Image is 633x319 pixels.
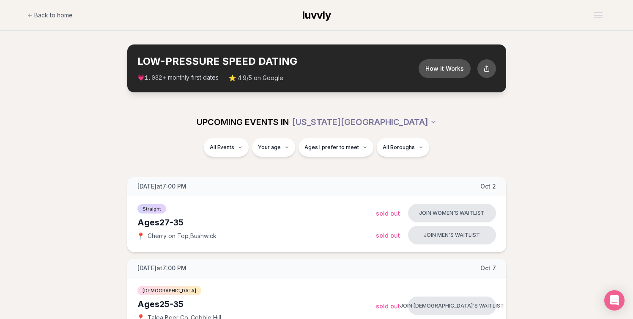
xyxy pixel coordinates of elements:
span: 1,032 [145,75,162,81]
span: Cherry on Top , Bushwick [148,232,216,240]
span: Ages I prefer to meet [304,144,359,151]
span: Back to home [34,11,73,19]
button: All Events [204,138,249,157]
button: Join [DEMOGRAPHIC_DATA]'s waitlist [408,297,496,315]
span: Sold Out [376,210,400,217]
button: Open menu [591,9,606,22]
a: Back to home [27,7,73,24]
button: How it Works [419,59,471,78]
button: [US_STATE][GEOGRAPHIC_DATA] [292,113,437,131]
span: Oct 7 [480,264,496,272]
div: Ages 25-35 [137,298,376,310]
h2: LOW-PRESSURE SPEED DATING [137,55,419,68]
span: ⭐ 4.9/5 on Google [229,74,283,82]
span: [DATE] at 7:00 PM [137,264,186,272]
button: All Boroughs [377,138,429,157]
span: [DEMOGRAPHIC_DATA] [137,286,201,295]
span: [DATE] at 7:00 PM [137,182,186,191]
span: 💗 + monthly first dates [137,73,219,82]
div: Ages 27-35 [137,216,376,228]
span: All Events [210,144,234,151]
span: Your age [258,144,281,151]
span: Straight [137,204,166,214]
span: luvvly [302,9,331,21]
div: Open Intercom Messenger [604,290,625,311]
span: Sold Out [376,302,400,310]
button: Ages I prefer to meet [299,138,373,157]
button: Join men's waitlist [408,226,496,244]
button: Join women's waitlist [408,204,496,222]
span: Sold Out [376,232,400,239]
a: luvvly [302,8,331,22]
span: Oct 2 [480,182,496,191]
span: 📍 [137,233,144,239]
span: All Boroughs [383,144,415,151]
button: Your age [252,138,295,157]
span: UPCOMING EVENTS IN [197,116,289,128]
